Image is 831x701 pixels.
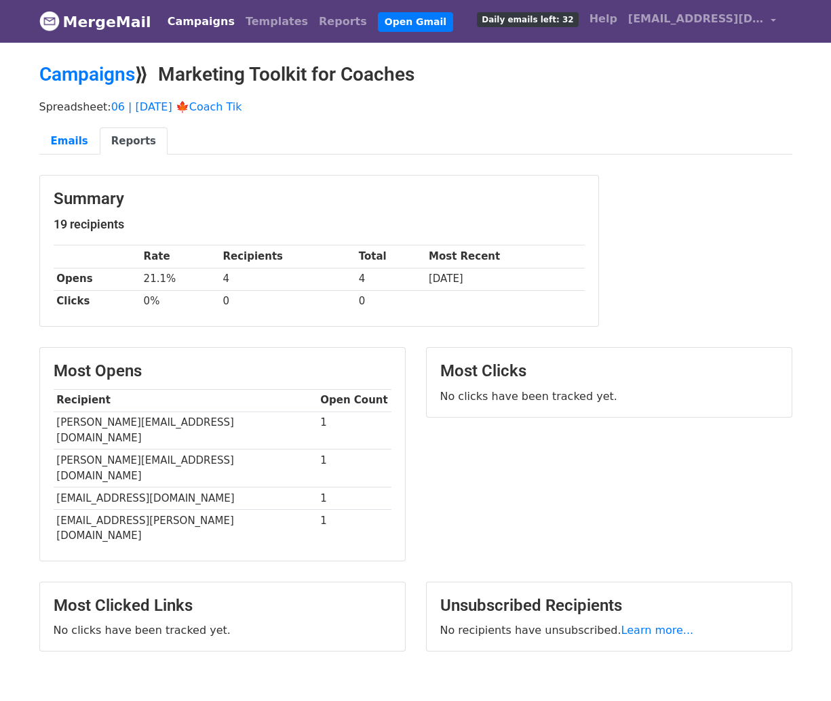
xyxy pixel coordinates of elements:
[100,127,168,155] a: Reports
[39,63,135,85] a: Campaigns
[425,245,584,268] th: Most Recent
[140,268,220,290] td: 21.1%
[162,8,240,35] a: Campaigns
[54,509,317,546] td: [EMAIL_ADDRESS][PERSON_NAME][DOMAIN_NAME]
[628,11,764,27] span: [EMAIL_ADDRESS][DOMAIN_NAME]
[440,623,778,637] p: No recipients have unsubscribed.
[140,245,220,268] th: Rate
[317,389,391,412] th: Open Count
[440,389,778,403] p: No clicks have been tracked yet.
[54,487,317,509] td: [EMAIL_ADDRESS][DOMAIN_NAME]
[440,596,778,616] h3: Unsubscribed Recipients
[54,361,391,381] h3: Most Opens
[355,268,425,290] td: 4
[355,290,425,313] td: 0
[313,8,372,35] a: Reports
[763,636,831,701] iframe: Chat Widget
[317,412,391,449] td: 1
[378,12,453,32] a: Open Gmail
[355,245,425,268] th: Total
[54,389,317,412] th: Recipient
[54,623,391,637] p: No clicks have been tracked yet.
[39,11,60,31] img: MergeMail logo
[39,63,792,86] h2: ⟫ Marketing Toolkit for Coaches
[240,8,313,35] a: Templates
[39,100,792,114] p: Spreadsheet:
[54,217,585,232] h5: 19 recipients
[440,361,778,381] h3: Most Clicks
[584,5,623,33] a: Help
[317,509,391,546] td: 1
[220,290,355,313] td: 0
[54,449,317,487] td: [PERSON_NAME][EMAIL_ADDRESS][DOMAIN_NAME]
[623,5,781,37] a: [EMAIL_ADDRESS][DOMAIN_NAME]
[54,189,585,209] h3: Summary
[54,268,140,290] th: Opens
[54,290,140,313] th: Clicks
[54,596,391,616] h3: Most Clicked Links
[39,7,151,36] a: MergeMail
[140,290,220,313] td: 0%
[317,449,391,487] td: 1
[621,624,694,637] a: Learn more...
[425,268,584,290] td: [DATE]
[111,100,242,113] a: 06 | [DATE] 🍁Coach Tik
[471,5,583,33] a: Daily emails left: 32
[39,127,100,155] a: Emails
[220,268,355,290] td: 4
[220,245,355,268] th: Recipients
[54,412,317,449] td: [PERSON_NAME][EMAIL_ADDRESS][DOMAIN_NAME]
[477,12,578,27] span: Daily emails left: 32
[317,487,391,509] td: 1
